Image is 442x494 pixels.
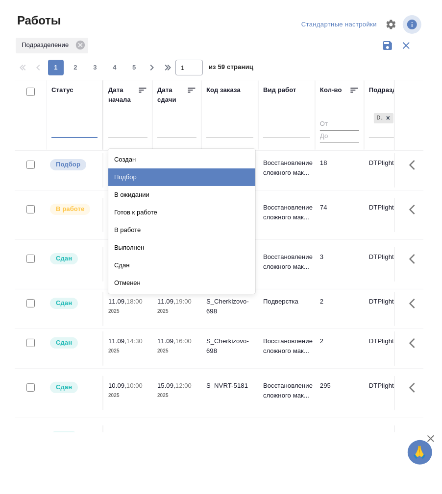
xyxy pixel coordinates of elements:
[373,112,394,124] div: DTPlight
[364,247,421,282] td: DTPlight
[126,382,143,389] p: 10:00
[263,297,310,306] p: Подверстка
[263,336,310,356] p: Восстановление сложного мак...
[369,85,419,95] div: Подразделение
[364,331,421,366] td: DTPlight
[56,160,80,169] p: Подбор
[408,440,432,465] button: 🙏
[126,337,143,345] p: 14:30
[157,298,175,305] p: 11.09,
[364,153,421,188] td: DTPlight
[22,40,72,50] p: Подразделение
[108,382,126,389] p: 10.09,
[56,254,72,263] p: Сдан
[157,337,175,345] p: 11.09,
[403,292,427,315] button: Здесь прячутся важные кнопки
[209,61,253,75] span: из 59 страниц
[16,38,88,53] div: Подразделение
[126,63,142,72] span: 5
[378,36,397,55] button: Сохранить фильтры
[206,297,253,316] div: S_Cherkizovo-698
[263,158,310,178] p: Восстановление сложного мак...
[107,63,123,72] span: 4
[315,153,364,188] td: 18
[87,60,103,75] button: 3
[108,431,126,439] p: 11.09,
[175,337,192,345] p: 16:00
[108,204,255,221] div: Готов к работе
[108,221,255,239] div: В работе
[15,13,61,28] span: Работы
[49,158,98,171] div: Можно подбирать исполнителей
[108,85,138,105] div: Дата начала
[56,338,72,348] p: Сдан
[56,204,84,214] p: В работе
[263,203,310,222] p: Восстановление сложного мак...
[68,63,83,72] span: 2
[403,247,427,271] button: Здесь прячутся важные кнопки
[157,346,196,356] p: 2025
[364,425,421,460] td: DTPlight
[299,17,379,32] div: split button
[320,85,342,95] div: Кол-во
[108,306,147,316] p: 2025
[206,336,253,356] div: S_Cherkizovo-698
[108,257,255,274] div: Сдан
[374,113,383,123] div: DTPlight
[108,274,255,292] div: Отменен
[49,203,98,216] div: Исполнитель выполняет работу
[56,382,72,392] p: Сдан
[49,430,98,444] div: Менеджер проверил работу исполнителя, передает ее на следующий этап
[315,198,364,232] td: 74
[56,298,72,308] p: Сдан
[206,85,241,95] div: Код заказа
[263,252,310,272] p: Восстановление сложного мак...
[412,442,428,463] span: 🙏
[126,431,143,439] p: 10:00
[206,381,253,391] div: S_NVRT-5181
[175,431,192,439] p: 17:00
[49,336,98,350] div: Менеджер проверил работу исполнителя, передает ее на следующий этап
[108,391,147,400] p: 2025
[108,298,126,305] p: 11.09,
[108,239,255,257] div: Выполнен
[403,15,423,34] span: Посмотреть информацию
[108,151,255,168] div: Создан
[315,376,364,410] td: 295
[157,431,175,439] p: 11.09,
[364,292,421,326] td: DTPlight
[403,425,427,449] button: Здесь прячутся важные кнопки
[320,130,359,142] input: До
[87,63,103,72] span: 3
[126,60,142,75] button: 5
[51,85,74,95] div: Статус
[157,382,175,389] p: 15.09,
[315,331,364,366] td: 2
[364,376,421,410] td: DTPlight
[364,198,421,232] td: DTPlight
[403,376,427,400] button: Здесь прячутся важные кнопки
[403,331,427,355] button: Здесь прячутся важные кнопки
[157,391,196,400] p: 2025
[49,252,98,265] div: Менеджер проверил работу исполнителя, передает ее на следующий этап
[206,430,253,440] div: S_SNDZ-2302
[263,430,310,440] p: Подверстка
[49,381,98,394] div: Менеджер проверил работу исполнителя, передает ее на следующий этап
[263,85,296,95] div: Вид работ
[320,118,359,131] input: От
[315,425,364,460] td: 35
[397,36,416,55] button: Сбросить фильтры
[175,382,192,389] p: 12:00
[107,60,123,75] button: 4
[157,306,196,316] p: 2025
[49,297,98,310] div: Менеджер проверил работу исполнителя, передает ее на следующий этап
[56,432,72,442] p: Сдан
[126,298,143,305] p: 18:00
[68,60,83,75] button: 2
[175,298,192,305] p: 19:00
[315,247,364,282] td: 3
[379,13,403,36] span: Настроить таблицу
[108,186,255,204] div: В ожидании
[108,168,255,186] div: Подбор
[108,346,147,356] p: 2025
